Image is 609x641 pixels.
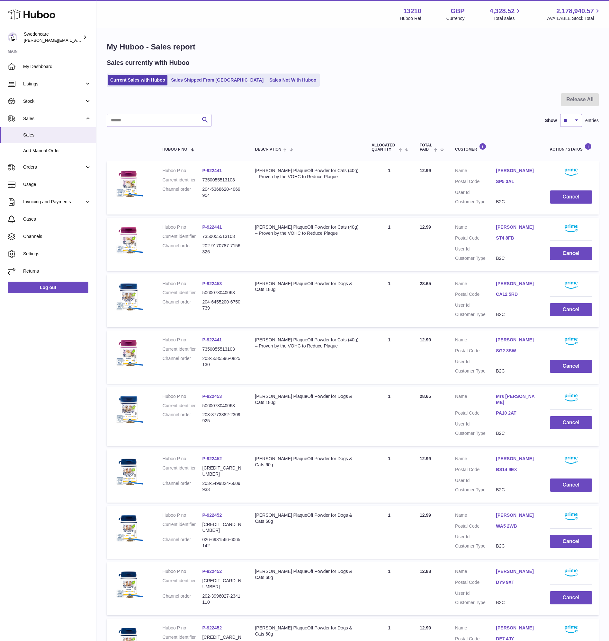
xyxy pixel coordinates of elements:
button: Cancel [550,303,592,316]
td: 1 [365,562,413,615]
h1: My Huboo - Sales report [107,42,599,52]
a: ST4 8FB [496,235,537,241]
dt: Name [455,625,496,633]
img: $_57.JPG [113,512,145,544]
dt: Postal Code [455,523,496,531]
div: [PERSON_NAME] PlaqueOff Powder for Cats (40g) – Proven by the VOHC to Reduce Plaque [255,168,359,180]
img: primelogo.png [565,281,578,289]
dt: Postal Code [455,235,496,243]
a: [PERSON_NAME] [496,224,537,230]
span: Invoicing and Payments [23,199,85,205]
span: Orders [23,164,85,170]
img: $_57.PNG [113,224,145,256]
span: 2,178,940.57 [556,7,594,15]
span: Total sales [493,15,522,22]
a: Log out [8,282,88,293]
dt: Name [455,337,496,345]
img: primelogo.png [565,337,578,345]
span: ALLOCATED Quantity [372,143,397,152]
a: CA12 5RD [496,291,537,297]
dd: B2C [496,312,537,318]
td: 1 [365,274,413,328]
button: Cancel [550,190,592,204]
dt: Channel order [163,186,202,198]
dd: 203-3773382-2309925 [202,412,242,424]
dt: Huboo P no [163,625,202,631]
dd: [CREDIT_CARD_NUMBER] [202,522,242,534]
div: Action / Status [550,143,592,152]
dt: Postal Code [455,467,496,474]
span: Returns [23,268,91,274]
button: Cancel [550,479,592,492]
span: Listings [23,81,85,87]
div: [PERSON_NAME] PlaqueOff Powder for Dogs & Cats 60g [255,456,359,468]
dd: 203-5585596-0825130 [202,356,242,368]
img: primelogo.png [565,625,578,633]
span: Total paid [420,143,432,152]
img: primelogo.png [565,456,578,464]
dt: User Id [455,302,496,308]
dt: Customer Type [455,368,496,374]
dt: Name [455,281,496,288]
strong: GBP [451,7,464,15]
a: [PERSON_NAME] [496,625,537,631]
img: primelogo.png [565,168,578,176]
img: $_57.PNG [113,337,145,369]
span: My Dashboard [23,64,91,70]
dt: Current identifier [163,346,202,352]
span: Stock [23,98,85,104]
dt: Current identifier [163,233,202,240]
dt: Current identifier [163,403,202,409]
a: P-922441 [202,337,222,342]
dt: Huboo P no [163,281,202,287]
td: 1 [365,387,413,446]
dd: [CREDIT_CARD_NUMBER] [202,465,242,477]
span: Cases [23,216,91,222]
dt: Current identifier [163,290,202,296]
dt: Channel order [163,243,202,255]
a: [PERSON_NAME] [496,568,537,575]
td: 1 [365,506,413,559]
dt: Huboo P no [163,224,202,230]
dt: User Id [455,359,496,365]
div: [PERSON_NAME] PlaqueOff Powder for Dogs & Cats 180g [255,393,359,406]
a: P-922452 [202,456,222,461]
a: P-922452 [202,625,222,630]
dd: B2C [496,368,537,374]
a: Current Sales with Huboo [108,75,167,85]
dd: 202-9170787-7156326 [202,243,242,255]
a: PA10 2AT [496,410,537,416]
dt: Postal Code [455,579,496,587]
span: 28.65 [420,394,431,399]
span: Settings [23,251,91,257]
a: P-922453 [202,394,222,399]
dd: 204-5368620-4069954 [202,186,242,198]
span: AVAILABLE Stock Total [547,15,601,22]
dt: Customer Type [455,487,496,493]
dt: Current identifier [163,522,202,534]
dt: Channel order [163,537,202,549]
dd: B2C [496,487,537,493]
img: primelogo.png [565,512,578,520]
button: Cancel [550,416,592,429]
dt: User Id [455,421,496,427]
button: Cancel [550,247,592,260]
div: [PERSON_NAME] PlaqueOff Powder for Dogs & Cats 60g [255,568,359,581]
div: Customer [455,143,537,152]
a: WA5 2WB [496,523,537,529]
a: P-922441 [202,224,222,230]
img: daniel.corbridge@swedencare.co.uk [8,32,17,42]
dt: Current identifier [163,177,202,183]
div: Currency [446,15,465,22]
a: SG2 8SW [496,348,537,354]
a: [PERSON_NAME] [496,168,537,174]
img: primelogo.png [565,393,578,401]
dd: 7350055513103 [202,346,242,352]
dd: [CREDIT_CARD_NUMBER] [202,578,242,590]
dd: 203-5499824-6609933 [202,480,242,493]
dt: User Id [455,590,496,596]
span: Channels [23,233,91,240]
a: BS14 9EX [496,467,537,473]
a: 2,178,940.57 AVAILABLE Stock Total [547,7,601,22]
dt: Postal Code [455,179,496,186]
